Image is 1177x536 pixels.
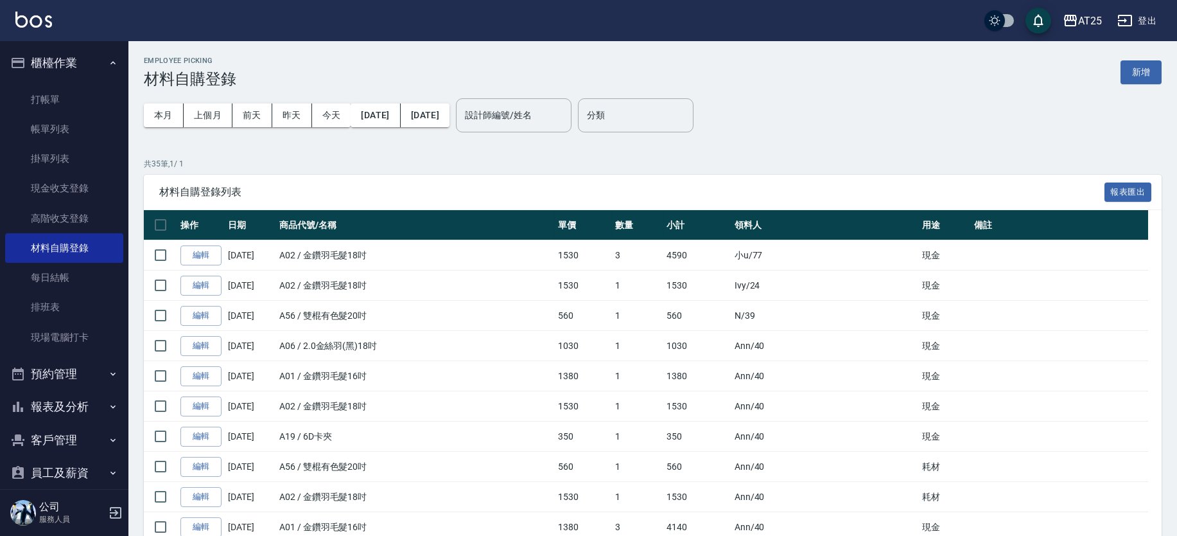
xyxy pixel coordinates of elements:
[1112,9,1162,33] button: 登出
[232,103,272,127] button: 前天
[612,271,663,301] td: 1
[1078,13,1102,29] div: AT25
[312,103,351,127] button: 今天
[5,174,123,203] a: 現金收支登錄
[612,240,663,271] td: 3
[272,103,312,127] button: 昨天
[180,487,222,507] a: 編輯
[555,452,612,482] td: 560
[5,204,123,233] a: 高階收支登錄
[180,276,222,296] a: 編輯
[555,482,612,512] td: 1530
[180,336,222,356] a: 編輯
[225,452,276,482] td: [DATE]
[276,240,555,271] td: A02 / 金鑽羽毛髮18吋
[612,391,663,422] td: 1
[612,301,663,331] td: 1
[5,323,123,352] a: 現場電腦打卡
[5,424,123,457] button: 客戶管理
[351,103,400,127] button: [DATE]
[225,391,276,422] td: [DATE]
[919,391,970,422] td: 現金
[276,301,555,331] td: A56 / 雙棍有色髮20吋
[663,482,731,512] td: 1530
[663,452,731,482] td: 560
[612,331,663,361] td: 1
[276,331,555,361] td: A06 / 2.0金絲羽(黑)18吋
[180,397,222,416] a: 編輯
[177,210,225,240] th: 操作
[144,103,184,127] button: 本月
[555,331,612,361] td: 1030
[919,271,970,301] td: 現金
[612,422,663,452] td: 1
[225,422,276,452] td: [DATE]
[731,391,920,422] td: Ann /40
[555,301,612,331] td: 560
[5,263,123,292] a: 每日結帳
[663,271,731,301] td: 1530
[731,361,920,391] td: Ann /40
[919,210,970,240] th: 用途
[663,210,731,240] th: 小計
[555,361,612,391] td: 1380
[276,452,555,482] td: A56 / 雙棍有色髮20吋
[180,427,222,447] a: 編輯
[5,144,123,174] a: 掛單列表
[180,246,222,265] a: 編輯
[1104,183,1152,202] button: 報表匯出
[1104,185,1152,197] a: 報表匯出
[971,210,1148,240] th: 備註
[5,456,123,490] button: 員工及薪資
[39,514,105,525] p: 服務人員
[612,482,663,512] td: 1
[225,301,276,331] td: [DATE]
[159,186,1104,199] span: 材料自購登錄列表
[555,271,612,301] td: 1530
[225,331,276,361] td: [DATE]
[276,361,555,391] td: A01 / 金鑽羽毛髮16吋
[555,422,612,452] td: 350
[5,357,123,391] button: 預約管理
[731,482,920,512] td: Ann /40
[612,452,663,482] td: 1
[1058,8,1107,34] button: AT25
[663,331,731,361] td: 1030
[919,452,970,482] td: 耗材
[401,103,449,127] button: [DATE]
[919,240,970,271] td: 現金
[180,306,222,326] a: 編輯
[276,482,555,512] td: A02 / 金鑽羽毛髮18吋
[180,366,222,386] a: 編輯
[15,12,52,28] img: Logo
[919,301,970,331] td: 現金
[5,114,123,144] a: 帳單列表
[144,70,236,88] h3: 材料自購登錄
[612,210,663,240] th: 數量
[5,46,123,80] button: 櫃檯作業
[184,103,232,127] button: 上個月
[663,301,731,331] td: 560
[663,422,731,452] td: 350
[180,457,222,477] a: 編輯
[731,422,920,452] td: Ann /40
[5,390,123,424] button: 報表及分析
[39,501,105,514] h5: 公司
[731,240,920,271] td: 小u /77
[5,85,123,114] a: 打帳單
[731,452,920,482] td: Ann /40
[276,422,555,452] td: A19 / 6D卡夾
[5,233,123,263] a: 材料自購登錄
[555,210,612,240] th: 單價
[919,422,970,452] td: 現金
[663,240,731,271] td: 4590
[10,500,36,526] img: Person
[731,301,920,331] td: N /39
[1120,60,1162,84] button: 新增
[5,292,123,322] a: 排班表
[919,361,970,391] td: 現金
[276,271,555,301] td: A02 / 金鑽羽毛髮18吋
[731,271,920,301] td: Ivy /24
[225,210,276,240] th: 日期
[555,240,612,271] td: 1530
